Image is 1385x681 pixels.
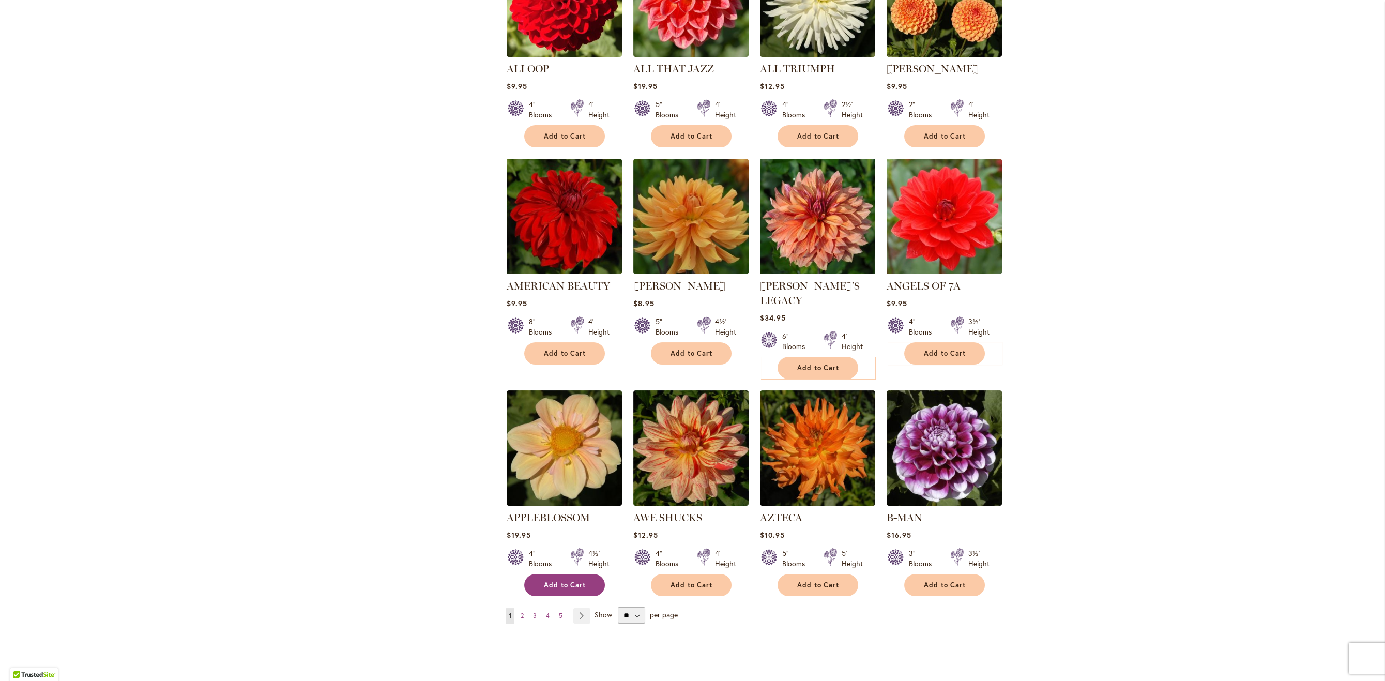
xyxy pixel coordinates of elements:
img: AMERICAN BEAUTY [507,159,622,274]
button: Add to Cart [904,342,985,365]
div: 5" Blooms [656,99,684,120]
span: $16.95 [887,530,911,540]
button: Add to Cart [778,357,858,379]
a: B-MAN [887,498,1002,508]
a: 4 [543,608,552,624]
a: 3 [530,608,539,624]
img: AZTECA [760,390,875,506]
div: 5" Blooms [782,548,811,569]
a: [PERSON_NAME] [887,63,979,75]
div: 4½' Height [588,548,610,569]
div: 5' Height [842,548,863,569]
span: Add to Cart [924,132,966,141]
img: AWE SHUCKS [633,390,749,506]
span: Show [595,610,612,619]
img: ANDREW CHARLES [633,159,749,274]
img: APPLEBLOSSOM [507,390,622,506]
a: Andy's Legacy [760,266,875,276]
span: Add to Cart [544,349,586,358]
div: 4" Blooms [529,99,558,120]
span: Add to Cart [671,349,713,358]
a: 2 [518,608,526,624]
div: 4' Height [842,331,863,352]
a: ALL THAT JAZZ [633,49,749,59]
div: 8" Blooms [529,316,558,337]
a: 5 [556,608,565,624]
span: $12.95 [633,530,658,540]
a: AWE SHUCKS [633,498,749,508]
span: Add to Cart [797,132,840,141]
img: ANGELS OF 7A [887,159,1002,274]
iframe: Launch Accessibility Center [8,644,37,673]
span: $8.95 [633,298,655,308]
span: 1 [509,612,511,619]
div: 4' Height [588,316,610,337]
span: Add to Cart [544,132,586,141]
div: 4" Blooms [656,548,684,569]
span: Add to Cart [544,581,586,589]
div: 4" Blooms [529,548,558,569]
img: B-MAN [887,390,1002,506]
span: Add to Cart [797,364,840,372]
span: Add to Cart [797,581,840,589]
div: 3" Blooms [909,548,938,569]
span: 5 [559,612,562,619]
span: $34.95 [760,313,786,323]
a: APPLEBLOSSOM [507,498,622,508]
a: AWE SHUCKS [633,511,702,524]
a: ALI OOP [507,63,549,75]
a: [PERSON_NAME] [633,280,725,292]
a: AMBER QUEEN [887,49,1002,59]
span: $9.95 [507,81,527,91]
a: ANGELS OF 7A [887,266,1002,276]
a: AZTECA [760,511,802,524]
span: Add to Cart [671,581,713,589]
span: Add to Cart [671,132,713,141]
div: 3½' Height [968,548,990,569]
a: ALL TRIUMPH [760,49,875,59]
button: Add to Cart [778,125,858,147]
span: $12.95 [760,81,785,91]
div: 4' Height [715,99,736,120]
a: AMERICAN BEAUTY [507,266,622,276]
div: 2½' Height [842,99,863,120]
a: ALI OOP [507,49,622,59]
span: 2 [521,612,524,619]
a: ANDREW CHARLES [633,266,749,276]
div: 2" Blooms [909,99,938,120]
a: AZTECA [760,498,875,508]
img: Andy's Legacy [760,159,875,274]
span: Add to Cart [924,349,966,358]
a: ALL TRIUMPH [760,63,835,75]
a: ANGELS OF 7A [887,280,961,292]
div: 4' Height [968,99,990,120]
span: Add to Cart [924,581,966,589]
div: 4" Blooms [782,99,811,120]
button: Add to Cart [778,574,858,596]
span: $9.95 [887,298,907,308]
div: 4' Height [715,548,736,569]
span: $10.95 [760,530,785,540]
div: 4" Blooms [909,316,938,337]
a: ALL THAT JAZZ [633,63,714,75]
div: 3½' Height [968,316,990,337]
button: Add to Cart [524,125,605,147]
div: 6" Blooms [782,331,811,352]
a: APPLEBLOSSOM [507,511,590,524]
button: Add to Cart [651,342,732,365]
a: AMERICAN BEAUTY [507,280,610,292]
span: $9.95 [887,81,907,91]
button: Add to Cart [651,574,732,596]
button: Add to Cart [904,125,985,147]
button: Add to Cart [651,125,732,147]
span: 3 [533,612,537,619]
div: 4½' Height [715,316,736,337]
button: Add to Cart [904,574,985,596]
div: 5" Blooms [656,316,684,337]
span: $19.95 [633,81,658,91]
button: Add to Cart [524,342,605,365]
button: Add to Cart [524,574,605,596]
span: $9.95 [507,298,527,308]
span: 4 [546,612,550,619]
span: per page [650,610,678,619]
